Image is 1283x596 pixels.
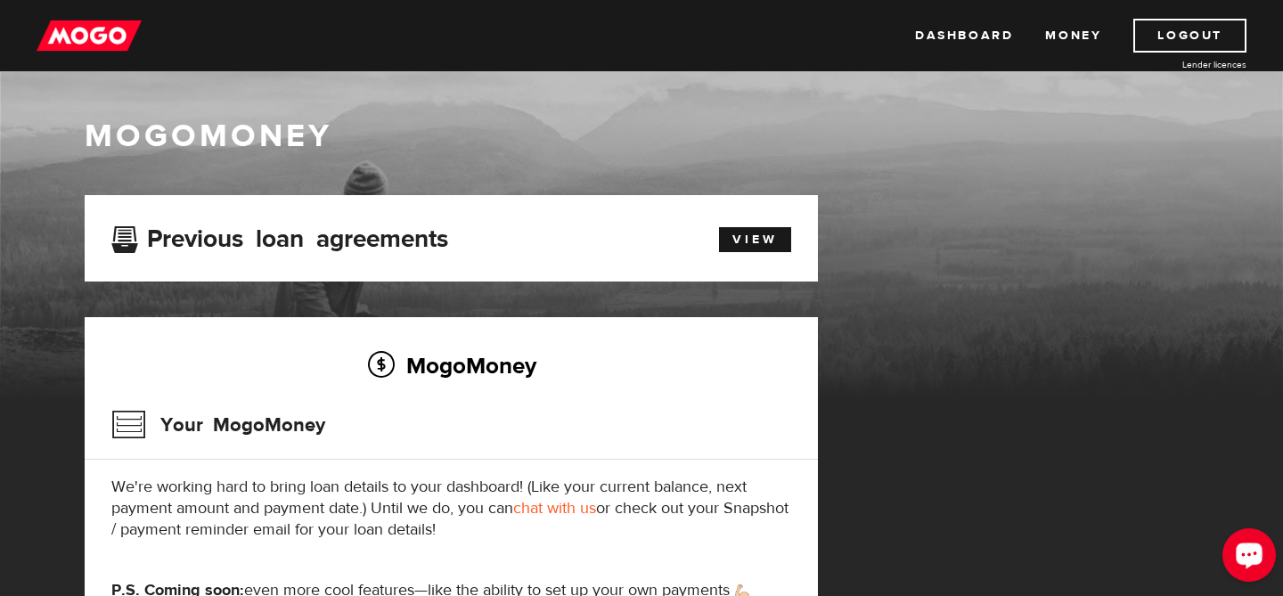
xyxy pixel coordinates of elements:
h1: MogoMoney [85,118,1198,155]
h3: Previous loan agreements [111,225,448,248]
a: View [719,227,791,252]
img: mogo_logo-11ee424be714fa7cbb0f0f49df9e16ec.png [37,19,142,53]
a: Logout [1133,19,1246,53]
a: Money [1045,19,1101,53]
p: We're working hard to bring loan details to your dashboard! (Like your current balance, next paym... [111,477,791,541]
a: chat with us [513,498,596,518]
a: Lender licences [1113,58,1246,71]
h3: Your MogoMoney [111,402,325,448]
h2: MogoMoney [111,347,791,384]
a: Dashboard [915,19,1013,53]
iframe: LiveChat chat widget [1208,521,1283,596]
